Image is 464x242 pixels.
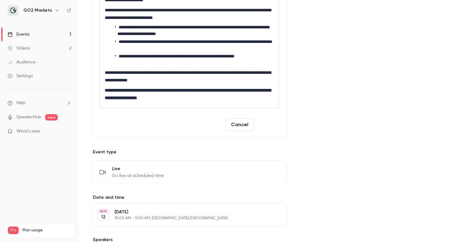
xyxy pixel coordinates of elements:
[92,194,287,201] label: Date and time
[8,227,19,234] span: Pro
[112,173,164,179] span: Go live at scheduled time
[16,100,26,106] span: Help
[101,214,105,220] p: 12
[8,45,30,51] div: Videos
[8,5,18,15] img: GO2 Markets
[8,73,33,79] div: Settings
[92,149,287,155] p: Event type
[16,128,40,135] span: What's new
[8,59,36,65] div: Audience
[8,100,71,106] li: help-dropdown-opener
[8,31,29,38] div: Events
[22,228,71,233] span: Plan usage
[115,209,253,215] p: [DATE]
[45,114,58,121] span: new
[23,7,52,14] h6: GO2 Markets
[98,209,109,214] div: NOV
[256,118,279,131] button: Save
[115,216,253,221] p: 10:00 AM - 11:00 AM, [GEOGRAPHIC_DATA]/[GEOGRAPHIC_DATA]
[112,166,164,172] span: Live
[226,118,254,131] button: Cancel
[16,114,41,121] a: SpeakerHub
